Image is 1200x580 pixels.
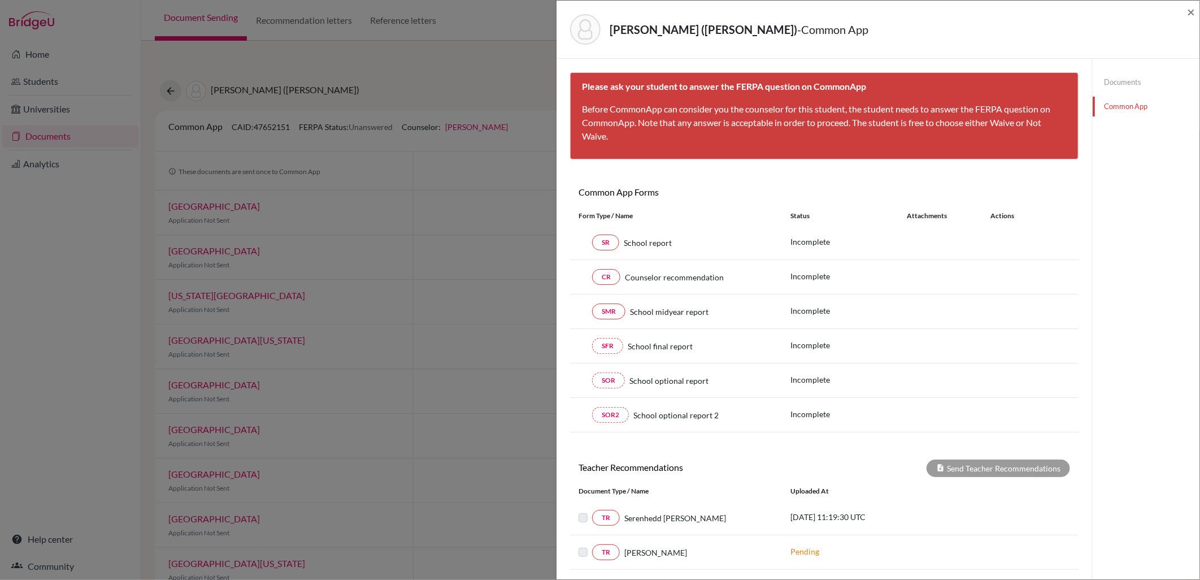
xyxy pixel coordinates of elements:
[592,510,620,526] a: TR
[1187,5,1195,19] button: Close
[977,211,1047,221] div: Actions
[1093,97,1199,116] a: Common App
[628,340,693,352] span: School final report
[907,211,977,221] div: Attachments
[592,269,620,285] a: CR
[582,102,1067,143] p: Before CommonApp can consider you the counselor for this student, the student needs to answer the...
[592,304,625,319] a: SMR
[582,81,866,92] b: Please ask your student to answer the FERPA question on CommonApp
[797,23,868,36] span: - Common App
[570,486,782,496] div: Document Type / Name
[927,460,1070,477] div: Send Teacher Recommendations
[790,511,943,523] p: [DATE] 11:19:30 UTC
[782,486,951,496] div: Uploaded at
[790,270,907,282] p: Incomplete
[570,462,824,473] h6: Teacher Recommendations
[592,235,619,250] a: SR
[592,338,623,354] a: SFR
[624,512,726,524] span: Serenhedd [PERSON_NAME]
[625,271,724,283] span: Counselor recommendation
[592,407,629,423] a: SOR2
[790,408,907,420] p: Incomplete
[1093,72,1199,92] a: Documents
[790,211,907,221] div: Status
[633,409,719,421] span: School optional report 2
[570,211,782,221] div: Form Type / Name
[629,375,708,387] span: School optional report
[630,306,708,318] span: School midyear report
[790,374,907,386] p: Incomplete
[1187,3,1195,20] span: ×
[570,187,824,197] h6: Common App Forms
[790,339,907,351] p: Incomplete
[592,544,620,560] a: TR
[624,237,672,249] span: School report
[790,236,907,248] p: Incomplete
[592,373,625,388] a: SOR
[624,547,687,559] span: [PERSON_NAME]
[790,305,907,317] p: Incomplete
[610,23,797,36] strong: [PERSON_NAME] ([PERSON_NAME])
[790,546,943,557] p: Pending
